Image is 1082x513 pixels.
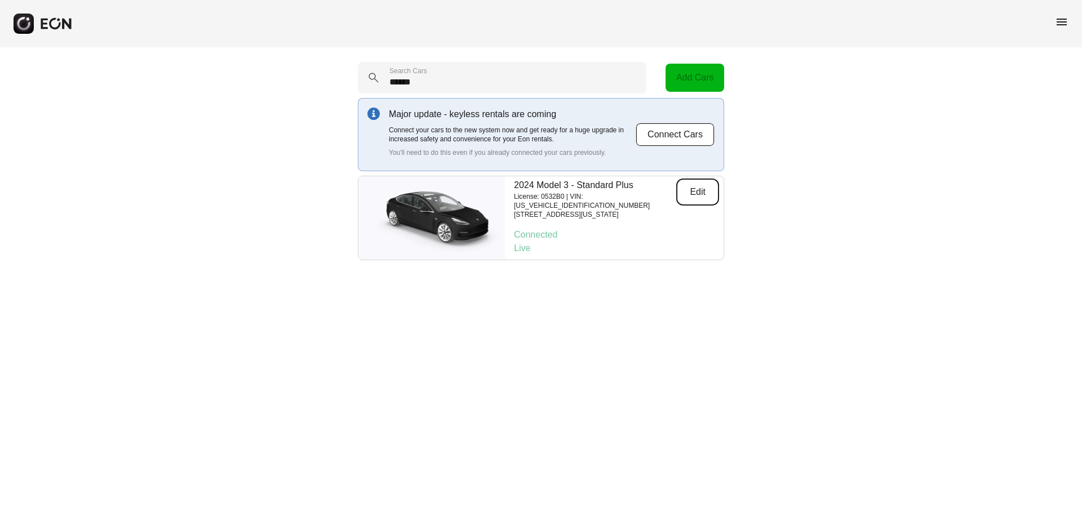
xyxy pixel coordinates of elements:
[389,108,636,121] p: Major update - keyless rentals are coming
[1055,15,1068,29] span: menu
[514,242,719,255] p: Live
[358,181,505,255] img: car
[636,123,715,146] button: Connect Cars
[676,179,719,206] button: Edit
[389,126,636,144] p: Connect your cars to the new system now and get ready for a huge upgrade in increased safety and ...
[514,228,719,242] p: Connected
[367,108,380,120] img: info
[514,192,676,210] p: License: 0532B0 | VIN: [US_VEHICLE_IDENTIFICATION_NUMBER]
[514,210,676,219] p: [STREET_ADDRESS][US_STATE]
[389,148,636,157] p: You'll need to do this even if you already connected your cars previously.
[389,66,427,75] label: Search Cars
[514,179,676,192] p: 2024 Model 3 - Standard Plus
